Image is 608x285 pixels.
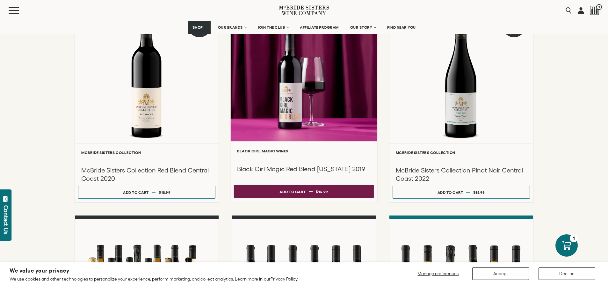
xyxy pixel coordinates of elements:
[192,25,203,30] span: SHOP
[237,165,371,173] h3: Black Girl Magic Red Blend [US_STATE] 2019
[78,186,215,199] button: Add to cart $18.99
[389,6,533,203] a: Red Best Seller McBride Sisters Collection Central Coast Pinot Noir McBride Sisters Collection Mc...
[316,189,329,194] span: $14.99
[81,150,212,155] h6: McBride Sisters Collection
[414,267,463,280] button: Manage preferences
[188,21,211,34] a: SHOP
[570,234,578,242] div: 1
[237,149,371,153] h6: Black Girl Magic Wines
[214,21,250,34] a: OUR BRANDS
[417,271,459,276] span: Manage preferences
[350,25,373,30] span: OUR STORY
[393,186,530,199] button: Add to cart $18.99
[473,190,485,194] span: $18.99
[300,25,339,30] span: AFFILIATE PROGRAM
[438,188,463,197] div: Add to cart
[254,21,293,34] a: JOIN THE CLUB
[387,25,416,30] span: FIND NEAR YOU
[539,267,595,280] button: Decline
[234,185,374,198] button: Add to cart $14.99
[10,268,298,274] h2: We value your privacy
[9,7,32,14] button: Mobile Menu Trigger
[346,21,380,34] a: OUR STORY
[271,276,298,281] a: Privacy Policy.
[296,21,343,34] a: AFFILIATE PROGRAM
[396,166,527,183] h3: McBride Sisters Collection Pinot Noir Central Coast 2022
[280,187,306,196] div: Add to cart
[10,276,298,282] p: We use cookies and other technologies to personalize your experience, perform marketing, and coll...
[383,21,420,34] a: FIND NEAR YOU
[3,205,9,234] div: Contact Us
[258,25,285,30] span: JOIN THE CLUB
[396,150,527,155] h6: McBride Sisters Collection
[81,166,212,183] h3: McBride Sisters Collection Red Blend Central Coast 2020
[596,4,602,10] span: 1
[123,188,149,197] div: Add to cart
[472,267,529,280] button: Accept
[159,190,170,194] span: $18.99
[218,25,243,30] span: OUR BRANDS
[75,6,219,203] a: Red Best Seller McBride Sisters Collection Red Blend Central Coast McBride Sisters Collection McB...
[230,2,378,202] a: Black Girl Magic Wines Black Girl Magic Red Blend [US_STATE] 2019 Add to cart $14.99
